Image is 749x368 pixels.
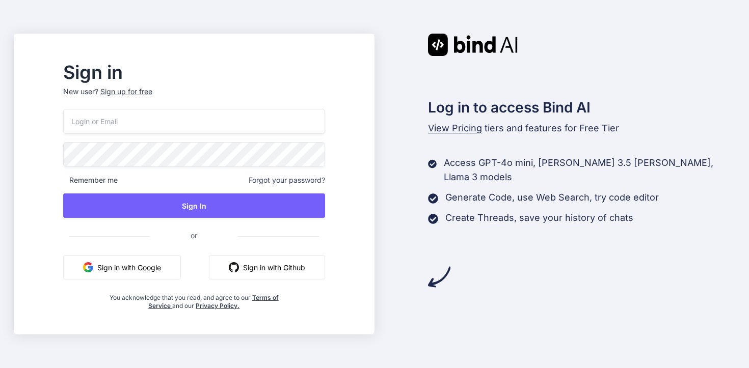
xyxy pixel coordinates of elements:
button: Sign In [63,193,325,218]
span: Remember me [63,175,118,185]
button: Sign in with Google [63,255,181,279]
a: Privacy Policy. [196,302,239,309]
a: Terms of Service [148,294,279,309]
span: Forgot your password? [249,175,325,185]
p: Access GPT-4o mini, [PERSON_NAME] 3.5 [PERSON_NAME], Llama 3 models [444,156,735,184]
input: Login or Email [63,109,325,134]
img: github [229,262,239,272]
span: or [150,223,238,248]
h2: Log in to access Bind AI [428,97,736,118]
p: Create Threads, save your history of chats [445,211,633,225]
h2: Sign in [63,64,325,80]
p: New user? [63,87,325,109]
img: arrow [428,266,450,288]
p: tiers and features for Free Tier [428,121,736,135]
div: You acknowledge that you read, and agree to our and our [106,288,281,310]
img: Bind AI logo [428,34,518,56]
img: google [83,262,93,272]
div: Sign up for free [100,87,152,97]
p: Generate Code, use Web Search, try code editor [445,190,659,205]
span: View Pricing [428,123,482,133]
button: Sign in with Github [209,255,325,279]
